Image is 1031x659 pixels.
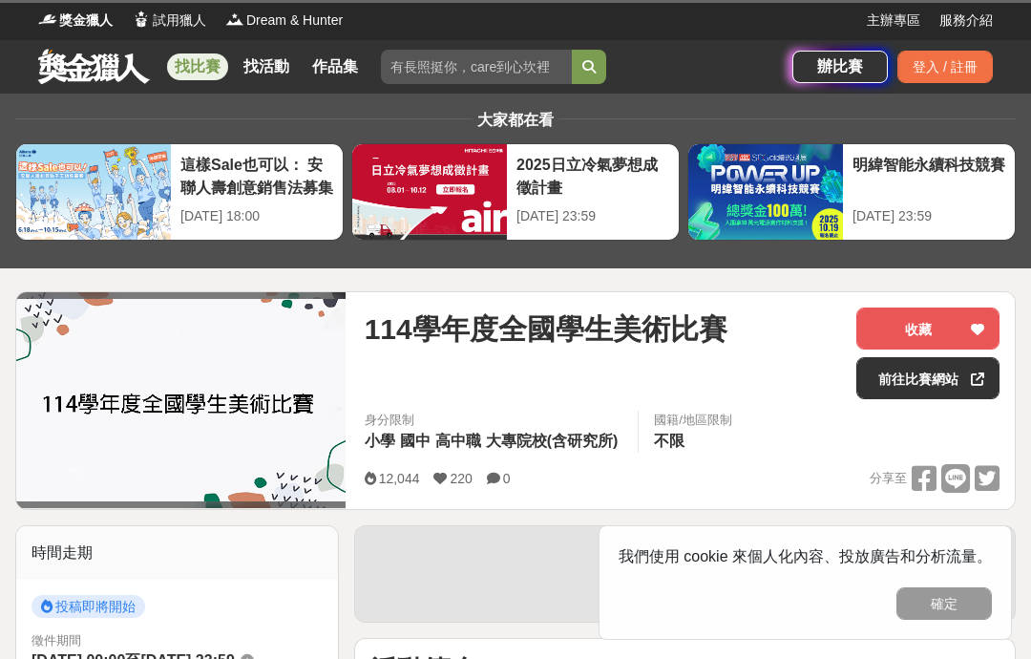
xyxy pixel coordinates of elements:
[32,633,81,648] span: 徵件期間
[856,308,999,350] button: 收藏
[132,11,206,31] a: Logo試用獵人
[32,595,145,618] span: 投稿即將開始
[167,53,228,80] a: 找比賽
[59,11,113,31] span: 獎金獵人
[180,154,333,197] div: 這樣Sale也可以： 安聯人壽創意銷售法募集
[132,10,151,29] img: Logo
[856,357,999,399] a: 前往比賽網站
[897,51,993,83] div: 登入 / 註冊
[516,154,669,197] div: 2025日立冷氣夢想成徵計畫
[16,299,346,502] img: Cover Image
[473,112,558,128] span: 大家都在看
[450,471,472,486] span: 220
[305,53,366,80] a: 作品集
[225,11,343,31] a: LogoDream & Hunter
[365,308,727,351] span: 114學年度全國學生美術比賽
[852,206,1005,226] div: [DATE] 23:59
[180,206,333,226] div: [DATE] 18:00
[365,411,623,430] div: 身分限制
[400,433,431,449] span: 國中
[792,51,888,83] a: 辦比賽
[38,10,57,29] img: Logo
[365,433,395,449] span: 小學
[351,143,680,241] a: 2025日立冷氣夢想成徵計畫[DATE] 23:59
[153,11,206,31] span: 試用獵人
[654,411,732,430] div: 國籍/地區限制
[15,143,344,241] a: 這樣Sale也可以： 安聯人壽創意銷售法募集[DATE] 18:00
[16,526,338,580] div: 時間走期
[381,50,572,84] input: 有長照挺你，care到心坎裡！青春出手，拍出照顧 影音徵件活動
[939,11,993,31] a: 服務介紹
[225,10,244,29] img: Logo
[896,587,992,620] button: 確定
[687,143,1016,241] a: 明緯智能永續科技競賽[DATE] 23:59
[870,464,907,493] span: 分享至
[654,433,684,449] span: 不限
[516,206,669,226] div: [DATE] 23:59
[38,11,113,31] a: Logo獎金獵人
[852,154,1005,197] div: 明緯智能永續科技競賽
[486,433,619,449] span: 大專院校(含研究所)
[867,11,920,31] a: 主辦專區
[435,433,481,449] span: 高中職
[503,471,511,486] span: 0
[379,471,420,486] span: 12,044
[619,548,992,564] span: 我們使用 cookie 來個人化內容、投放廣告和分析流量。
[246,11,343,31] span: Dream & Hunter
[236,53,297,80] a: 找活動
